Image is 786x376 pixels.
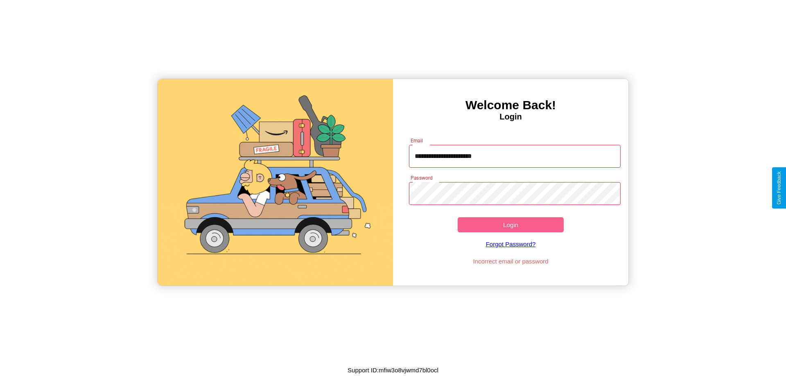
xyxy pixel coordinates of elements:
label: Password [411,174,432,181]
a: Forgot Password? [405,232,617,256]
h3: Welcome Back! [393,98,628,112]
p: Support ID: mfiw3o8vjwmd7bl0ocl [348,365,438,376]
p: Incorrect email or password [405,256,617,267]
img: gif [158,79,393,286]
h4: Login [393,112,628,122]
label: Email [411,137,423,144]
div: Give Feedback [776,171,782,205]
button: Login [458,217,564,232]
